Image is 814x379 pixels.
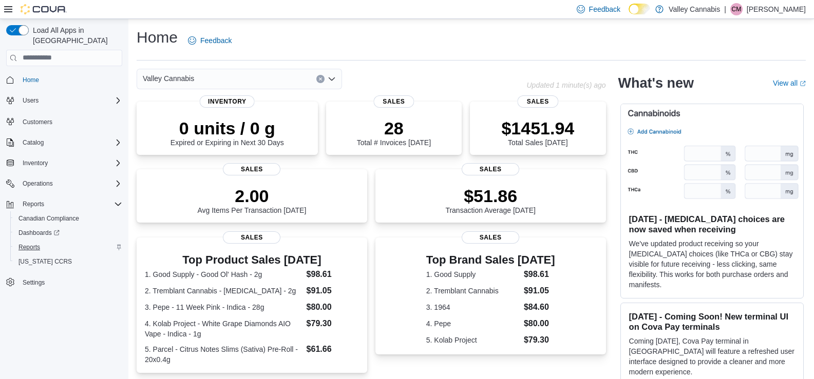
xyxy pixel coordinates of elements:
span: Dashboards [18,229,60,237]
button: Reports [18,198,48,210]
span: Operations [23,179,53,188]
button: Settings [2,275,126,290]
span: Inventory [23,159,48,167]
a: Reports [14,241,44,253]
span: Settings [23,278,45,287]
button: Customers [2,114,126,129]
span: CM [732,3,742,15]
button: Inventory [18,157,52,169]
dd: $91.05 [307,285,359,297]
a: Feedback [184,30,236,51]
button: Home [2,72,126,87]
div: Expired or Expiring in Next 30 Days [171,118,284,147]
button: Operations [2,176,126,191]
span: Home [18,73,122,86]
span: Feedback [589,4,620,14]
p: Updated 1 minute(s) ago [526,81,605,89]
span: Feedback [200,35,232,46]
div: Chuck Malette [730,3,743,15]
div: Total # Invoices [DATE] [357,118,431,147]
span: Home [23,76,39,84]
h2: What's new [618,75,694,91]
nav: Complex example [6,68,122,316]
span: Sales [462,231,519,244]
p: | [724,3,726,15]
p: $1451.94 [501,118,574,138]
p: Coming [DATE], Cova Pay terminal in [GEOGRAPHIC_DATA] will feature a refreshed user interface des... [629,336,795,377]
a: Dashboards [10,226,126,240]
button: [US_STATE] CCRS [10,254,126,269]
dd: $84.60 [524,301,555,313]
dd: $91.05 [524,285,555,297]
dt: 2. Tremblant Cannabis - [MEDICAL_DATA] - 2g [145,286,302,296]
span: Inventory [18,157,122,169]
a: Settings [18,276,49,289]
dd: $80.00 [524,317,555,330]
dt: 5. Kolab Project [426,335,520,345]
span: Customers [23,118,52,126]
p: $51.86 [445,186,536,206]
dd: $79.30 [307,317,359,330]
dt: 1. Good Supply [426,269,520,280]
a: View allExternal link [773,79,806,87]
span: Users [18,94,122,107]
span: Valley Cannabis [143,72,194,85]
dd: $61.66 [307,343,359,355]
div: Avg Items Per Transaction [DATE] [197,186,306,214]
span: Sales [462,163,519,175]
p: 0 units / 0 g [171,118,284,138]
button: Canadian Compliance [10,211,126,226]
svg: External link [800,81,806,87]
span: Load All Apps in [GEOGRAPHIC_DATA] [29,25,122,46]
p: 28 [357,118,431,138]
dt: 3. 1964 [426,302,520,312]
span: Catalog [23,138,44,147]
p: [PERSON_NAME] [747,3,806,15]
p: Valley Cannabis [669,3,720,15]
span: Canadian Compliance [14,212,122,225]
span: Sales [223,231,280,244]
dd: $79.30 [524,334,555,346]
span: Sales [518,95,558,108]
input: Dark Mode [629,4,650,14]
span: Inventory [200,95,255,108]
span: Settings [18,276,122,289]
a: Customers [18,116,56,128]
dt: 2. Tremblant Cannabis [426,286,520,296]
dd: $80.00 [307,301,359,313]
span: Washington CCRS [14,255,122,268]
h1: Home [137,27,178,48]
dt: 1. Good Supply - Good Ol' Hash - 2g [145,269,302,280]
a: Canadian Compliance [14,212,83,225]
dt: 4. Pepe [426,318,520,329]
button: Reports [2,197,126,211]
span: [US_STATE] CCRS [18,257,72,266]
button: Catalog [2,135,126,150]
button: Users [18,94,43,107]
p: 2.00 [197,186,306,206]
span: Reports [18,198,122,210]
span: Reports [18,243,40,251]
span: Sales [373,95,414,108]
span: Sales [223,163,280,175]
a: Home [18,74,43,86]
img: Cova [21,4,67,14]
h3: Top Brand Sales [DATE] [426,254,555,266]
a: [US_STATE] CCRS [14,255,76,268]
button: Open list of options [328,75,336,83]
button: Users [2,93,126,108]
span: Dashboards [14,227,122,239]
a: Dashboards [14,227,64,239]
div: Transaction Average [DATE] [445,186,536,214]
button: Reports [10,240,126,254]
button: Operations [18,177,57,190]
span: Dark Mode [629,14,629,15]
dd: $98.61 [524,268,555,281]
p: We've updated product receiving so your [MEDICAL_DATA] choices (like THCa or CBG) stay visible fo... [629,238,795,290]
h3: [DATE] - [MEDICAL_DATA] choices are now saved when receiving [629,214,795,234]
span: Reports [23,200,44,208]
div: Total Sales [DATE] [501,118,574,147]
span: Catalog [18,136,122,149]
span: Customers [18,115,122,128]
button: Catalog [18,136,48,149]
